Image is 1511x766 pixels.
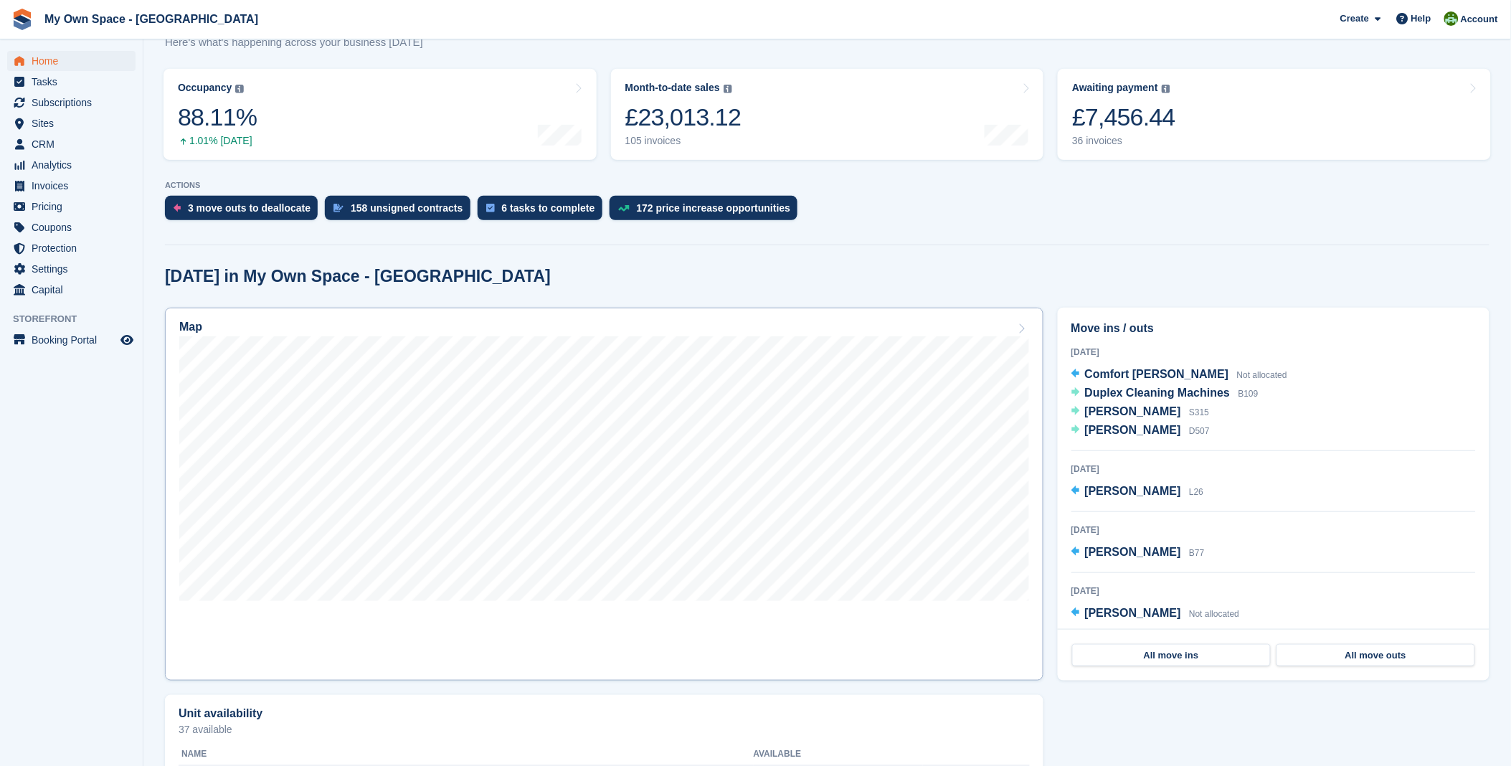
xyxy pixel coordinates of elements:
a: menu [7,51,136,71]
div: 158 unsigned contracts [351,202,463,214]
span: Not allocated [1237,370,1287,380]
p: ACTIONS [165,181,1489,190]
span: [PERSON_NAME] [1085,485,1181,497]
span: Invoices [32,176,118,196]
a: Comfort [PERSON_NAME] Not allocated [1071,366,1287,384]
h2: Map [179,321,202,334]
a: Month-to-date sales £23,013.12 105 invoices [611,69,1044,160]
a: Occupancy 88.11% 1.01% [DATE] [164,69,597,160]
span: Not allocated [1189,609,1239,619]
a: Preview store [118,331,136,349]
a: Map [165,308,1043,681]
span: Booking Portal [32,330,118,350]
div: [DATE] [1071,524,1476,536]
img: price_increase_opportunities-93ffe204e8149a01c8c9dc8f82e8f89637d9d84a8eef4429ea346261dce0b2c0.svg [618,205,630,212]
a: Awaiting payment £7,456.44 36 invoices [1058,69,1491,160]
span: Settings [32,259,118,279]
span: CRM [32,134,118,154]
div: £23,013.12 [625,103,742,132]
h2: Unit availability [179,707,262,720]
a: All move outs [1276,644,1475,667]
a: [PERSON_NAME] D507 [1071,422,1210,440]
a: menu [7,259,136,279]
a: 3 move outs to deallocate [165,196,325,227]
img: icon-info-grey-7440780725fd019a000dd9b08b2336e03edf1995a4989e88bcd33f0948082b44.svg [1162,85,1170,93]
span: [PERSON_NAME] [1085,607,1181,619]
span: Sites [32,113,118,133]
span: Help [1411,11,1431,26]
div: Awaiting payment [1072,82,1158,94]
img: task-75834270c22a3079a89374b754ae025e5fb1db73e45f91037f5363f120a921f8.svg [486,204,495,212]
a: menu [7,330,136,350]
img: Keely [1444,11,1459,26]
a: menu [7,197,136,217]
a: Duplex Cleaning Machines B109 [1071,384,1259,403]
a: [PERSON_NAME] L26 [1071,483,1204,501]
div: [DATE] [1071,585,1476,597]
a: 158 unsigned contracts [325,196,477,227]
p: 37 available [179,724,1030,734]
img: contract_signature_icon-13c848040528278c33f63329250d36e43548de30e8caae1d1a13099fd9432cc5.svg [333,204,344,212]
span: Home [32,51,118,71]
a: menu [7,280,136,300]
div: Occupancy [178,82,232,94]
div: £7,456.44 [1072,103,1175,132]
a: [PERSON_NAME] Not allocated [1071,605,1240,623]
a: menu [7,155,136,175]
a: menu [7,72,136,92]
th: Available [754,743,924,766]
a: My Own Space - [GEOGRAPHIC_DATA] [39,7,264,31]
div: 3 move outs to deallocate [188,202,311,214]
div: 172 price increase opportunities [637,202,791,214]
a: [PERSON_NAME] B77 [1071,544,1205,562]
a: 6 tasks to complete [478,196,610,227]
a: [PERSON_NAME] S315 [1071,403,1210,422]
span: Storefront [13,312,143,326]
span: [PERSON_NAME] [1085,546,1181,558]
span: Pricing [32,197,118,217]
div: 1.01% [DATE] [178,135,257,147]
a: menu [7,93,136,113]
div: 36 invoices [1072,135,1175,147]
span: D507 [1189,426,1210,436]
span: B77 [1189,548,1204,558]
img: icon-info-grey-7440780725fd019a000dd9b08b2336e03edf1995a4989e88bcd33f0948082b44.svg [235,85,244,93]
span: Coupons [32,217,118,237]
span: Duplex Cleaning Machines [1085,387,1231,399]
span: Capital [32,280,118,300]
div: 6 tasks to complete [502,202,595,214]
div: [DATE] [1071,346,1476,359]
span: Tasks [32,72,118,92]
span: Account [1461,12,1498,27]
a: menu [7,113,136,133]
span: Subscriptions [32,93,118,113]
div: 105 invoices [625,135,742,147]
div: Month-to-date sales [625,82,720,94]
img: move_outs_to_deallocate_icon-f764333ba52eb49d3ac5e1228854f67142a1ed5810a6f6cc68b1a99e826820c5.svg [174,204,181,212]
a: menu [7,217,136,237]
p: Here's what's happening across your business [DATE] [165,34,437,51]
a: menu [7,238,136,258]
span: L26 [1189,487,1203,497]
span: [PERSON_NAME] [1085,424,1181,436]
div: [DATE] [1071,463,1476,476]
a: menu [7,134,136,154]
a: menu [7,176,136,196]
span: Comfort [PERSON_NAME] [1085,368,1229,380]
span: Protection [32,238,118,258]
img: stora-icon-8386f47178a22dfd0bd8f6a31ec36ba5ce8667c1dd55bd0f319d3a0aa187defe.svg [11,9,33,30]
h2: Move ins / outs [1071,320,1476,337]
div: 88.11% [178,103,257,132]
span: Create [1340,11,1369,26]
a: All move ins [1072,644,1271,667]
h2: [DATE] in My Own Space - [GEOGRAPHIC_DATA] [165,267,551,286]
span: Analytics [32,155,118,175]
span: [PERSON_NAME] [1085,405,1181,417]
th: Name [179,743,754,766]
img: icon-info-grey-7440780725fd019a000dd9b08b2336e03edf1995a4989e88bcd33f0948082b44.svg [724,85,732,93]
span: S315 [1189,407,1209,417]
span: B109 [1238,389,1259,399]
a: 172 price increase opportunities [610,196,805,227]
